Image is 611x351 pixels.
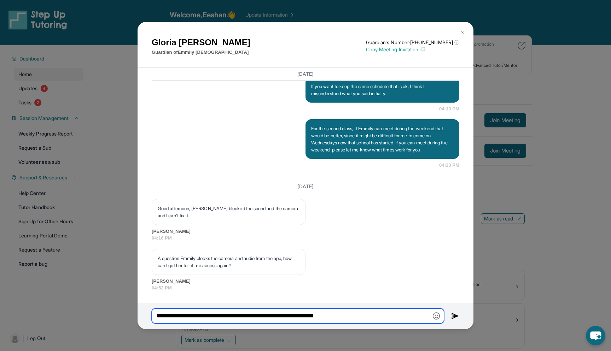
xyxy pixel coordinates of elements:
span: 04:13 PM [439,105,459,113]
span: 04:16 PM [152,235,459,242]
img: Emoji [433,312,440,320]
h3: [DATE] [152,183,459,190]
p: If you want to keep the same schedule that is ok, I think I misunderstood what you said initially. [311,83,454,97]
p: Guardian's Number: [PHONE_NUMBER] [366,39,459,46]
span: [PERSON_NAME] [152,228,459,235]
span: 04:52 PM [152,284,459,292]
p: A question Emmily blocks the camera and audio from the app, how can I get her to let me access ag... [158,255,299,269]
span: 04:23 PM [439,162,459,169]
span: ⓘ [454,39,459,46]
img: Copy Icon [420,46,426,53]
img: Send icon [451,312,459,320]
p: Good afternoon, [PERSON_NAME] blocked the sound and the camera and I can't fix it. [158,205,299,219]
img: Close Icon [460,30,466,35]
p: For the second class, if Emmily can meet during the weekend that would be better, since it might ... [311,125,454,153]
p: Copy Meeting Invitation [366,46,459,53]
span: [PERSON_NAME] [152,278,459,285]
button: chat-button [586,326,605,345]
p: Guardian of Emmily [DEMOGRAPHIC_DATA] [152,49,250,56]
h1: Gloria [PERSON_NAME] [152,36,250,49]
h3: [DATE] [152,70,459,77]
